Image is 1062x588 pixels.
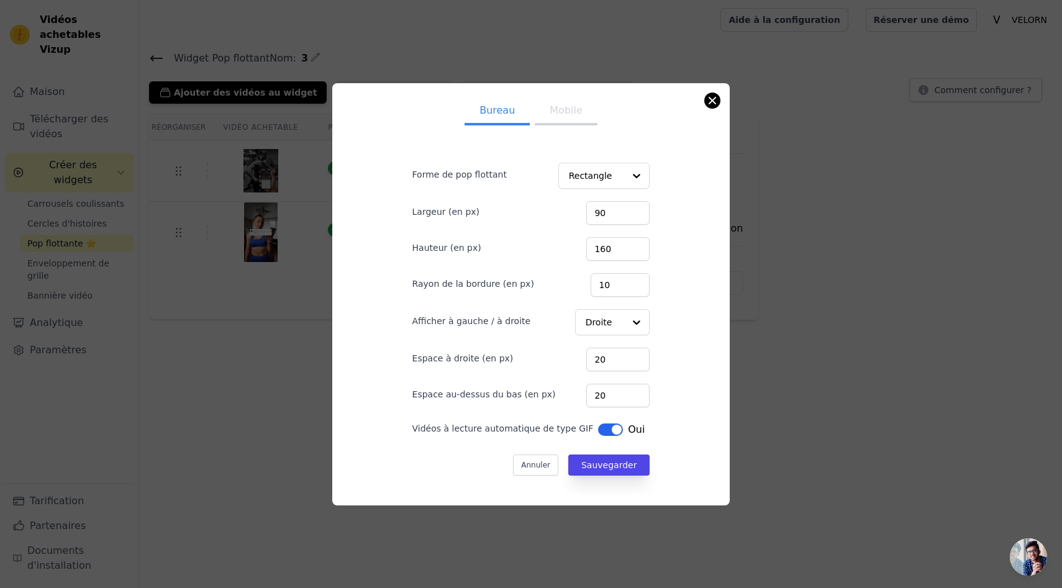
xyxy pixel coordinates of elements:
font: Hauteur (en px) [412,243,481,253]
font: Vidéos à lecture automatique de type GIF [412,423,594,433]
button: Fermer la fenêtre modale [705,93,720,108]
font: Largeur (en px) [412,207,480,217]
a: Ouvrir le chat [1010,538,1047,576]
font: Espace au-dessus du bas (en px) [412,389,556,399]
font: Afficher à gauche / à droite [412,316,531,326]
font: Oui [628,423,645,435]
font: Espace à droite (en px) [412,353,514,363]
font: Annuler [521,461,550,469]
font: Forme de pop flottant [412,170,507,179]
font: Rayon de la bordure (en px) [412,279,534,289]
font: Sauvegarder [581,460,637,470]
font: Mobile [550,104,582,116]
font: Bureau [479,104,515,116]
